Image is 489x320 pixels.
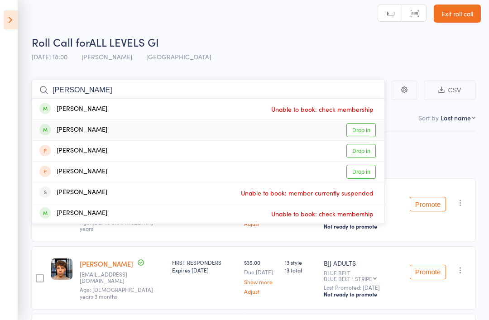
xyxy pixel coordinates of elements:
[146,52,211,61] span: [GEOGRAPHIC_DATA]
[32,80,385,100] input: Search by name
[80,271,139,284] small: brunodacunha12@gmail.com
[39,208,107,219] div: [PERSON_NAME]
[39,104,107,115] div: [PERSON_NAME]
[324,276,372,282] div: BLUE BELT 1 STRIPE
[39,187,107,198] div: [PERSON_NAME]
[424,81,475,100] button: CSV
[244,288,278,294] a: Adjust
[39,167,107,177] div: [PERSON_NAME]
[172,258,237,274] div: FIRST RESPONDERS
[239,186,376,200] span: Unable to book: member currently suspended
[80,286,153,300] span: Age: [DEMOGRAPHIC_DATA] years 3 months
[39,146,107,156] div: [PERSON_NAME]
[346,123,376,137] a: Drop in
[410,197,446,211] button: Promote
[410,265,446,279] button: Promote
[324,258,403,267] div: BJJ ADULTS
[285,258,316,266] span: 13 style
[89,34,159,49] span: ALL LEVELS GI
[285,266,316,274] span: 13 total
[346,144,376,158] a: Drop in
[269,102,376,116] span: Unable to book: check membership
[269,207,376,220] span: Unable to book: check membership
[324,223,403,230] div: Not ready to promote
[80,218,153,232] span: Age: [DEMOGRAPHIC_DATA] years
[244,269,278,275] small: Due [DATE]
[244,191,278,226] div: $40.00
[32,34,89,49] span: Roll Call for
[441,113,471,122] div: Last name
[32,52,67,61] span: [DATE] 18:00
[434,5,481,23] a: Exit roll call
[418,113,439,122] label: Sort by
[81,52,132,61] span: [PERSON_NAME]
[324,270,403,282] div: BLUE BELT
[244,279,278,285] a: Show more
[80,259,133,268] a: [PERSON_NAME]
[172,266,237,274] div: Expires [DATE]
[324,284,403,291] small: Last Promoted: [DATE]
[244,220,278,226] a: Adjust
[51,258,72,280] img: image1732522439.png
[39,125,107,135] div: [PERSON_NAME]
[324,291,403,298] div: Not ready to promote
[346,165,376,179] a: Drop in
[244,258,278,294] div: $35.00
